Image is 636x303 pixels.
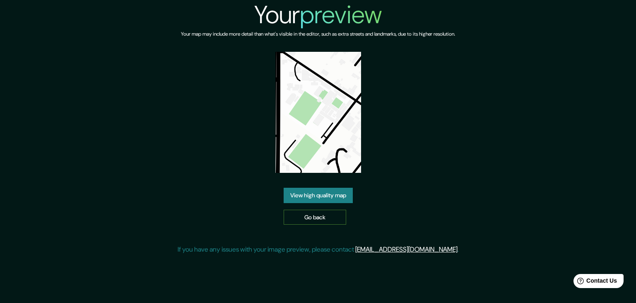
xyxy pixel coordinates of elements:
[284,210,346,225] a: Go back
[181,30,455,39] h6: Your map may include more detail than what's visible in the editor, such as extra streets and lan...
[178,245,459,255] p: If you have any issues with your image preview, please contact .
[355,245,458,254] a: [EMAIL_ADDRESS][DOMAIN_NAME]
[284,188,353,203] a: View high quality map
[562,271,627,294] iframe: Help widget launcher
[275,52,361,173] img: created-map-preview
